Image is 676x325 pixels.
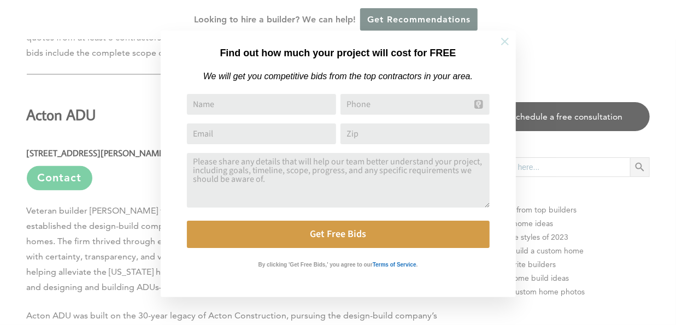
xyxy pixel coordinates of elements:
button: Close [486,22,524,61]
strong: By clicking 'Get Free Bids,' you agree to our [258,262,373,268]
strong: Find out how much your project will cost for FREE [220,48,456,58]
a: Terms of Service [373,259,416,268]
input: Name [187,94,336,115]
input: Zip [340,123,490,144]
textarea: Comment or Message [187,153,490,208]
input: Email Address [187,123,336,144]
strong: . [416,262,418,268]
button: Get Free Bids [187,221,490,248]
strong: Terms of Service [373,262,416,268]
input: Phone [340,94,490,115]
em: We will get you competitive bids from the top contractors in your area. [203,72,473,81]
